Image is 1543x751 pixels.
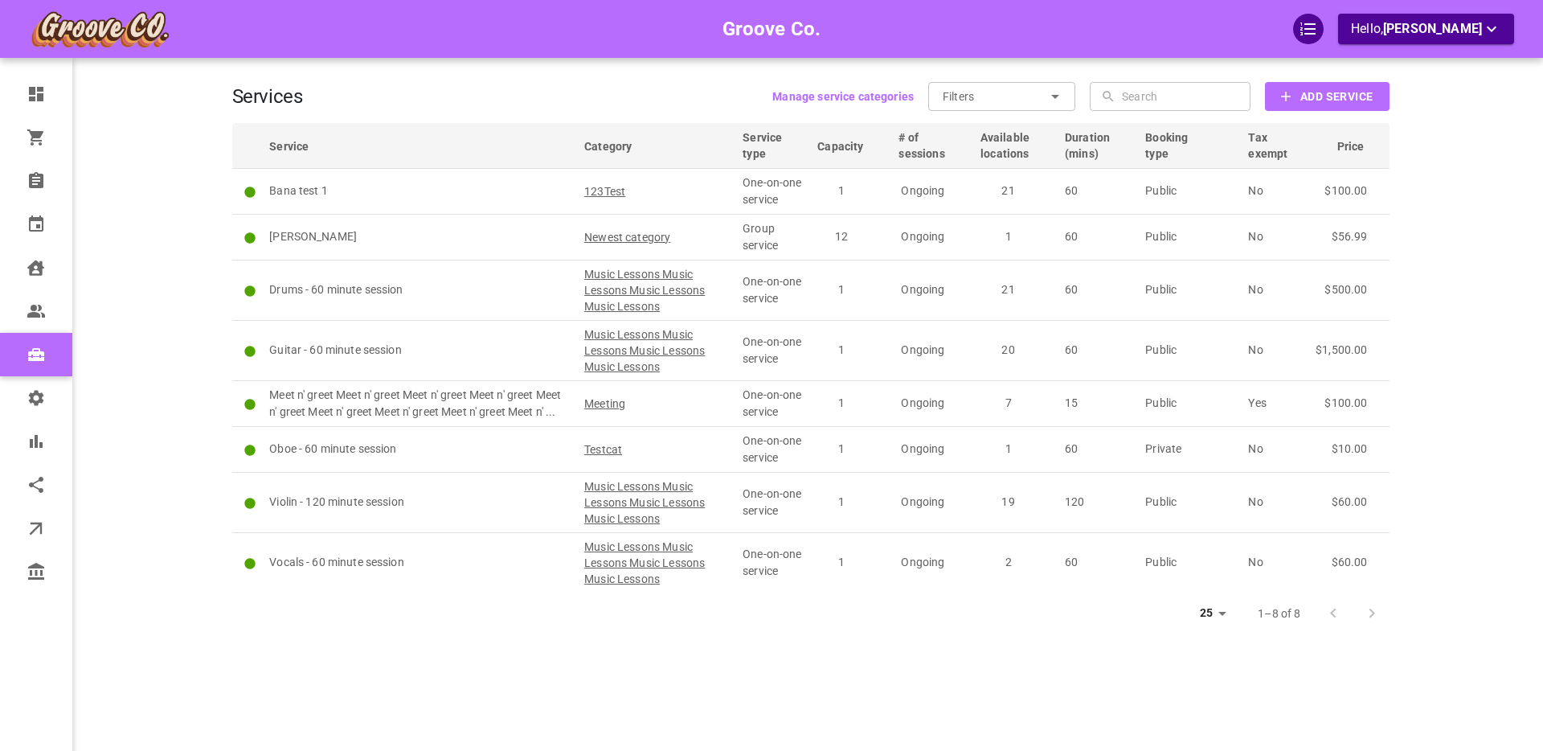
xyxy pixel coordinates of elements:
svg: Active [244,557,257,571]
p: 20 [973,342,1043,359]
input: Search [1122,82,1246,111]
span: $60.00 [1332,495,1368,508]
span: Booking type [1145,129,1234,162]
p: No [1248,228,1308,245]
p: One-on-one service [743,433,803,466]
span: Music Lessons Music Lessons Music Lessons Music Lessons [584,539,728,587]
button: Hello,[PERSON_NAME] [1338,14,1514,44]
p: 120 [1065,494,1131,511]
p: 21 [973,183,1043,199]
span: Service [269,138,329,154]
p: Vocals - 60 minute session [269,554,570,571]
p: Meet n' greet Meet n' greet Meet n' greet Meet n' greet Meet n' greet Meet n' greet Meet n' greet... [269,387,570,421]
p: Violin - 120 minute session [269,494,570,511]
span: $100.00 [1324,396,1367,409]
p: Ongoing [890,395,956,412]
p: 60 [1065,228,1131,245]
svg: Active [244,186,257,199]
span: Category [584,138,653,154]
span: Music Lessons Music Lessons Music Lessons Music Lessons [584,266,728,314]
p: No [1248,494,1308,511]
svg: Active [244,232,257,245]
p: Yes [1248,395,1308,412]
p: 60 [1065,441,1131,458]
p: No [1248,183,1308,199]
p: 2 [973,554,1043,571]
p: Ongoing [890,183,956,199]
span: [PERSON_NAME] [1383,21,1482,36]
span: $1,500.00 [1316,343,1367,356]
p: 1 [973,228,1043,245]
svg: Active [244,444,257,458]
p: Bana test 1 [269,183,570,199]
p: One-on-one service [743,546,803,580]
p: 60 [1065,342,1131,359]
b: Manage service categories [772,90,914,103]
span: Duration (mins) [1065,129,1131,162]
p: 60 [1065,183,1131,199]
span: $60.00 [1332,556,1368,568]
span: Capacity [817,138,884,154]
p: Public [1145,342,1234,359]
p: Public [1145,554,1234,571]
p: 1 [808,281,875,298]
p: 15 [1065,395,1131,412]
p: 1 [808,494,875,511]
h1: Services [232,85,303,108]
p: Ongoing [890,342,956,359]
p: Drums - 60 minute session [269,281,570,298]
svg: Active [244,398,257,412]
p: Public [1145,395,1234,412]
p: One-on-one service [743,174,803,208]
span: $100.00 [1324,184,1367,197]
p: Public [1145,183,1234,199]
span: Meeting [584,396,625,412]
p: 12 [808,228,875,245]
svg: Active [244,345,257,359]
span: $10.00 [1332,442,1368,455]
p: Oboe - 60 minute session [269,441,570,458]
span: Newest category [584,229,670,245]
p: 60 [1065,281,1131,298]
span: Testcat [584,441,622,458]
b: Add Service [1300,87,1373,107]
p: [PERSON_NAME] [269,228,570,245]
p: No [1248,554,1308,571]
div: 25 [1193,601,1232,625]
p: 1 [973,441,1043,458]
p: No [1248,342,1308,359]
div: QuickStart Guide [1293,14,1324,44]
p: Ongoing [890,554,956,571]
p: 21 [973,281,1043,298]
span: $500.00 [1324,283,1367,296]
p: 1 [808,441,875,458]
p: Public [1145,494,1234,511]
p: 1 [808,342,875,359]
p: 1 [808,395,875,412]
p: 60 [1065,554,1131,571]
h6: Groove Co. [722,14,821,44]
span: Price [1337,138,1385,154]
p: Private [1145,441,1234,458]
span: $56.99 [1332,230,1368,243]
span: # of sessions [898,129,965,162]
p: Ongoing [890,441,956,458]
p: 7 [973,395,1043,412]
img: company-logo [29,9,170,49]
p: 1 [808,183,875,199]
p: 1 [808,554,875,571]
span: Tax exempt [1248,129,1308,162]
p: Public [1145,281,1234,298]
p: No [1248,441,1308,458]
p: Group service [743,220,803,254]
p: No [1248,281,1308,298]
p: Ongoing [890,228,956,245]
p: Public [1145,228,1234,245]
p: One-on-one service [743,334,803,367]
span: Service type [743,129,803,162]
p: One-on-one service [743,273,803,307]
p: One-on-one service [743,387,803,421]
svg: Active [244,497,257,511]
p: One-on-one service [743,486,803,519]
button: Add Service [1265,82,1389,111]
